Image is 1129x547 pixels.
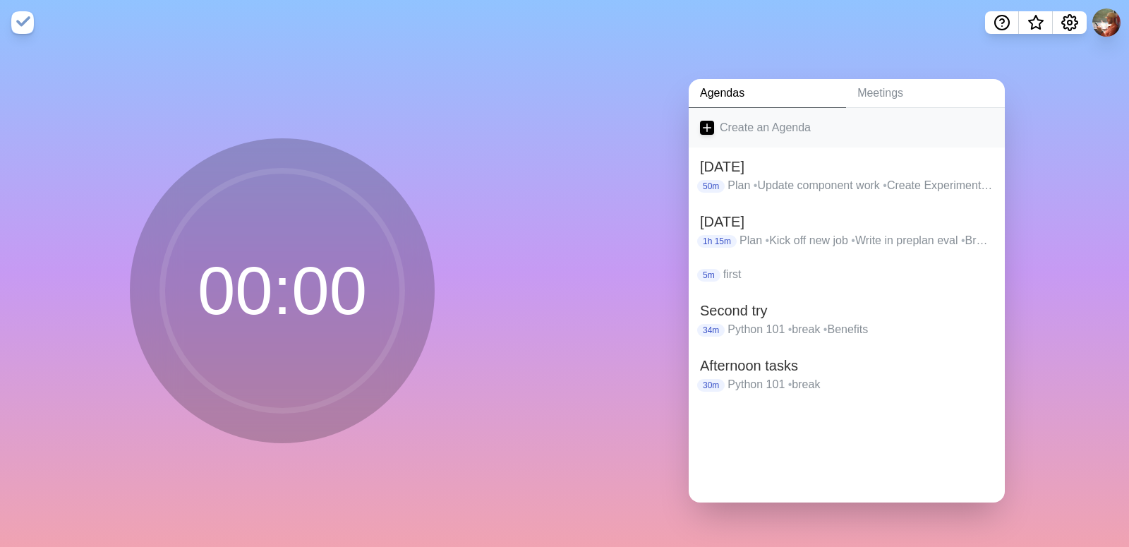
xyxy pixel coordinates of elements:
p: 50m [697,180,725,193]
button: What’s new [1019,11,1053,34]
p: 34m [697,324,725,337]
span: • [754,179,758,191]
span: • [788,323,792,335]
span: • [788,378,792,390]
p: Plan Update component work Create Experimental Log Dedupe and prepare research [727,177,994,194]
h2: Afternoon tasks [700,355,994,376]
p: 5m [697,269,720,282]
p: first [723,266,994,283]
h2: Second try [700,300,994,321]
h2: [DATE] [700,211,994,232]
img: timeblocks logo [11,11,34,34]
a: Agendas [689,79,846,108]
p: Python 101 break [727,376,994,393]
p: 1h 15m [697,235,737,248]
p: Plan Kick off new job Write in preplan eval Break Learn Check key agreement [739,232,994,249]
button: Settings [1053,11,1087,34]
span: • [883,179,887,191]
span: • [823,323,828,335]
span: • [961,234,965,246]
p: 30m [697,379,725,392]
button: Help [985,11,1019,34]
h2: [DATE] [700,156,994,177]
span: • [851,234,855,246]
a: Create an Agenda [689,108,1005,148]
p: Python 101 break Benefits [727,321,994,338]
a: Meetings [846,79,1005,108]
span: • [766,234,770,246]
